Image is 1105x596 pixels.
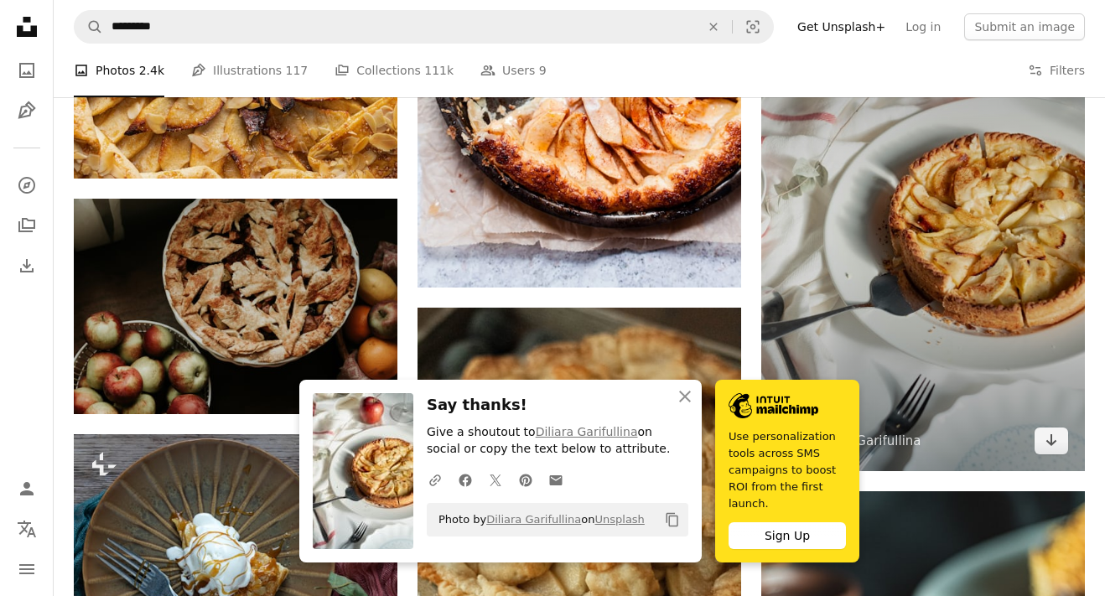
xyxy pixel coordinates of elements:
a: Log in [895,13,951,40]
form: Find visuals sitewide [74,10,774,44]
a: Share over email [541,463,571,496]
a: Users 9 [480,44,547,97]
a: Diliara Garifullina [536,425,638,438]
button: Copy to clipboard [658,505,687,534]
a: Diliara Garifullina [486,513,581,526]
h3: Say thanks! [427,393,688,417]
span: 9 [539,61,547,80]
a: brown and white fried chicken on brown bowl [74,298,397,314]
span: Photo by on [430,506,645,533]
a: Collections 111k [335,44,454,97]
a: Get Unsplash+ [787,13,895,40]
img: file-1690386555781-336d1949dad1image [729,393,818,418]
a: Collections [10,209,44,242]
img: brown and white fried chicken on brown bowl [74,199,397,414]
span: 111k [424,61,454,80]
a: Download History [10,249,44,282]
a: Use personalization tools across SMS campaigns to boost ROI from the first launch.Sign Up [715,380,859,562]
span: Use personalization tools across SMS campaigns to boost ROI from the first launch. [729,428,846,512]
a: Home — Unsplash [10,10,44,47]
a: Illustrations 117 [191,44,308,97]
span: 117 [286,61,309,80]
button: Submit an image [964,13,1085,40]
div: Sign Up [729,522,846,549]
a: Explore [10,168,44,202]
a: Diliara Garifullina [812,433,921,449]
a: brown desert on white ceramic plate [761,220,1085,236]
button: Search Unsplash [75,11,103,43]
p: Give a shoutout to on social or copy the text below to attribute. [427,424,688,458]
a: Log in / Sign up [10,472,44,505]
a: Illustrations [10,94,44,127]
a: Photos [10,54,44,87]
a: Share on Facebook [450,463,480,496]
a: Unsplash [594,513,644,526]
button: Menu [10,552,44,586]
a: Download [1035,428,1068,454]
button: Visual search [733,11,773,43]
a: Share on Twitter [480,463,511,496]
button: Clear [695,11,732,43]
a: Share on Pinterest [511,463,541,496]
button: Language [10,512,44,546]
a: a plate with a piece of pie and a fork [74,534,397,549]
button: Filters [1028,44,1085,97]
